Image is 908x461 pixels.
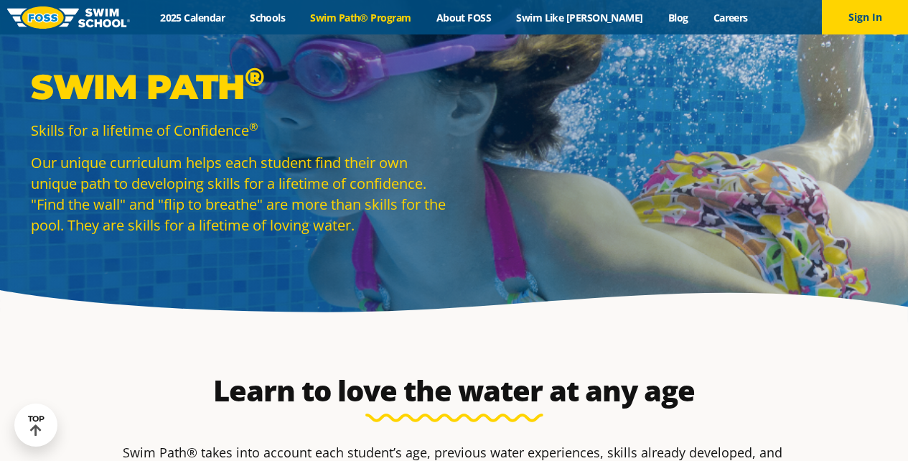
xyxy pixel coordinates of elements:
a: Blog [655,11,701,24]
sup: ® [245,61,264,93]
h2: Learn to love the water at any age [116,373,793,408]
img: FOSS Swim School Logo [7,6,130,29]
a: 2025 Calendar [148,11,238,24]
a: Careers [701,11,760,24]
p: Skills for a lifetime of Confidence [31,120,447,141]
p: Our unique curriculum helps each student find their own unique path to developing skills for a li... [31,152,447,236]
a: Swim Path® Program [298,11,423,24]
a: Swim Like [PERSON_NAME] [504,11,656,24]
sup: ® [249,119,258,134]
div: TOP [28,414,45,437]
a: About FOSS [423,11,504,24]
p: Swim Path [31,65,447,108]
a: Schools [238,11,298,24]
